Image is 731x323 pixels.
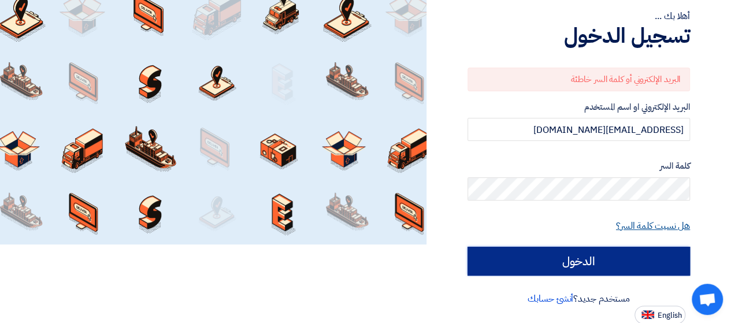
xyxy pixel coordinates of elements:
[467,68,690,91] div: البريد الإلكتروني أو كلمة السر خاطئة
[467,159,690,173] label: كلمة السر
[467,247,690,276] input: الدخول
[467,118,690,141] input: أدخل بريد العمل الإلكتروني او اسم المستخدم الخاص بك ...
[467,101,690,114] label: البريد الإلكتروني او اسم المستخدم
[528,292,573,306] a: أنشئ حسابك
[467,9,690,23] div: أهلا بك ...
[467,23,690,49] h1: تسجيل الدخول
[641,310,654,319] img: en-US.png
[692,284,723,315] div: Open chat
[616,219,690,233] a: هل نسيت كلمة السر؟
[467,292,690,306] div: مستخدم جديد؟
[658,311,682,320] span: English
